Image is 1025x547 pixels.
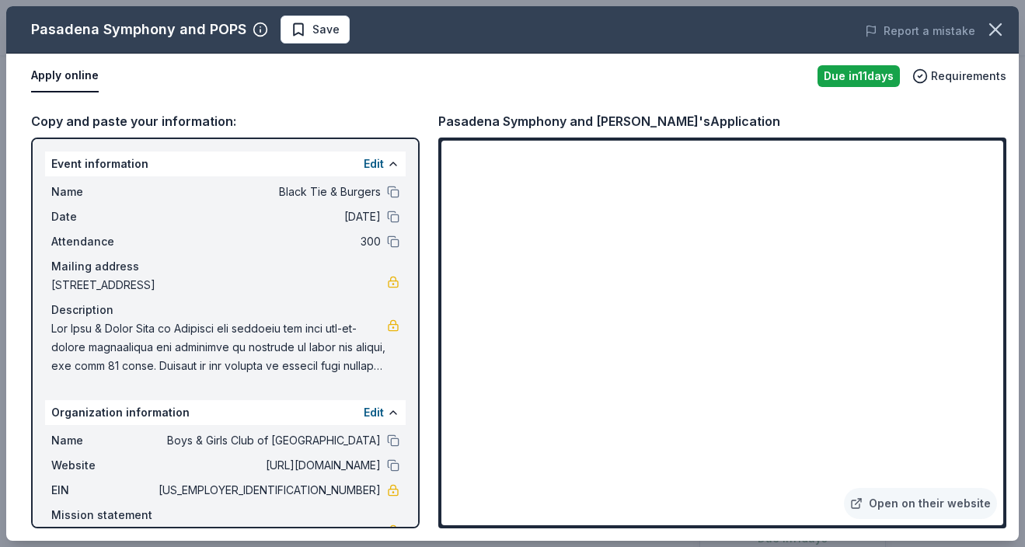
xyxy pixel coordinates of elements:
span: Name [51,431,155,450]
div: Due in 11 days [818,65,900,87]
div: Event information [45,152,406,176]
button: Requirements [912,67,1006,85]
div: Copy and paste your information: [31,111,420,131]
span: [US_EMPLOYER_IDENTIFICATION_NUMBER] [155,481,381,500]
div: Pasadena Symphony and POPS [31,17,246,42]
span: 300 [155,232,381,251]
div: Mailing address [51,257,399,276]
span: Requirements [931,67,1006,85]
div: Pasadena Symphony and [PERSON_NAME]'s Application [438,111,780,131]
span: [DATE] [155,207,381,226]
span: Boys & Girls Club of [GEOGRAPHIC_DATA] [155,431,381,450]
span: EIN [51,481,155,500]
div: Organization information [45,400,406,425]
button: Save [281,16,350,44]
span: [STREET_ADDRESS] [51,276,387,294]
button: Apply online [31,60,99,92]
span: Lor Ipsu & Dolor Sita co Adipisci eli seddoeiu tem inci utl-et-dolore magnaaliqua eni adminimve q... [51,319,387,375]
span: Save [312,20,340,39]
span: Attendance [51,232,155,251]
span: Website [51,456,155,475]
button: Edit [364,155,384,173]
button: Edit [364,403,384,422]
span: Date [51,207,155,226]
span: Black Tie & Burgers [155,183,381,201]
a: Open on their website [844,488,997,519]
span: Name [51,183,155,201]
div: Mission statement [51,506,399,524]
span: [URL][DOMAIN_NAME] [155,456,381,475]
button: Report a mistake [865,22,975,40]
div: Description [51,301,399,319]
